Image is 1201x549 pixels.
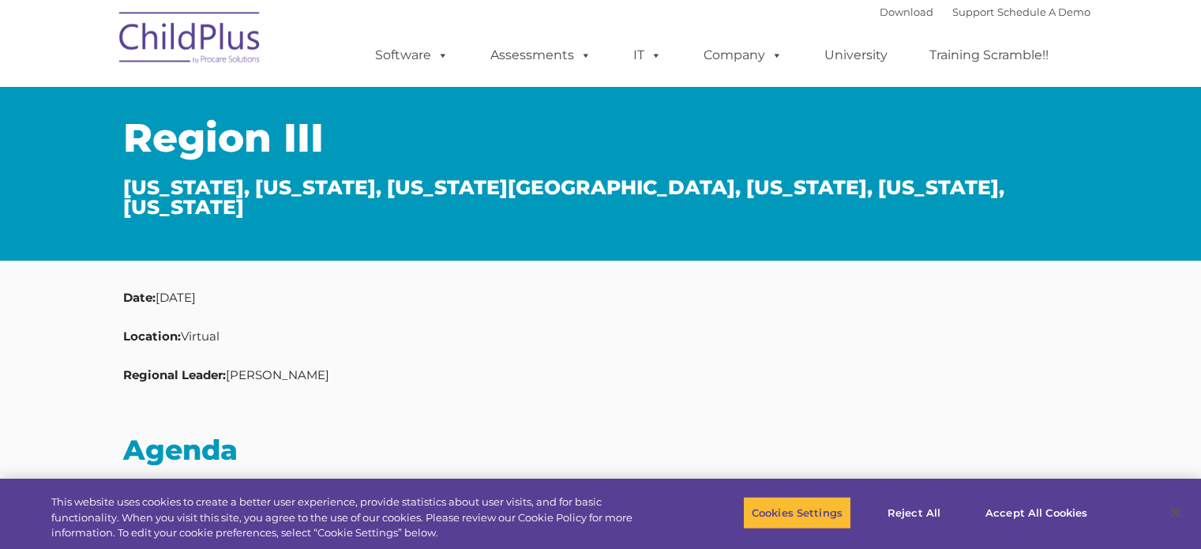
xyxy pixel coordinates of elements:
a: Software [359,39,464,71]
strong: Regional Leader: [123,367,226,382]
span: Region III [123,114,324,162]
font: | [880,6,1090,18]
button: Cookies Settings [743,496,851,529]
strong: Date: [123,290,156,305]
a: Assessments [475,39,607,71]
p: Virtual [123,327,1079,346]
p: [PERSON_NAME] [123,366,1079,385]
a: Training Scramble!! [914,39,1064,71]
a: Schedule A Demo [997,6,1090,18]
a: University [809,39,903,71]
strong: Location: [123,329,181,344]
img: ChildPlus by Procare Solutions [111,1,269,80]
button: Reject All [865,496,963,529]
button: Accept All Cookies [977,496,1096,529]
p: [DATE] [123,288,1079,307]
div: This website uses cookies to create a better user experience, provide statistics about user visit... [51,494,661,541]
a: IT [617,39,677,71]
a: Support [952,6,994,18]
a: Company [688,39,798,71]
a: Download [880,6,933,18]
button: Close [1158,495,1193,530]
span: [US_STATE], [US_STATE], [US_STATE][GEOGRAPHIC_DATA], [US_STATE], [US_STATE], [US_STATE] [123,175,1004,219]
h2: Agenda [123,432,1079,468]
